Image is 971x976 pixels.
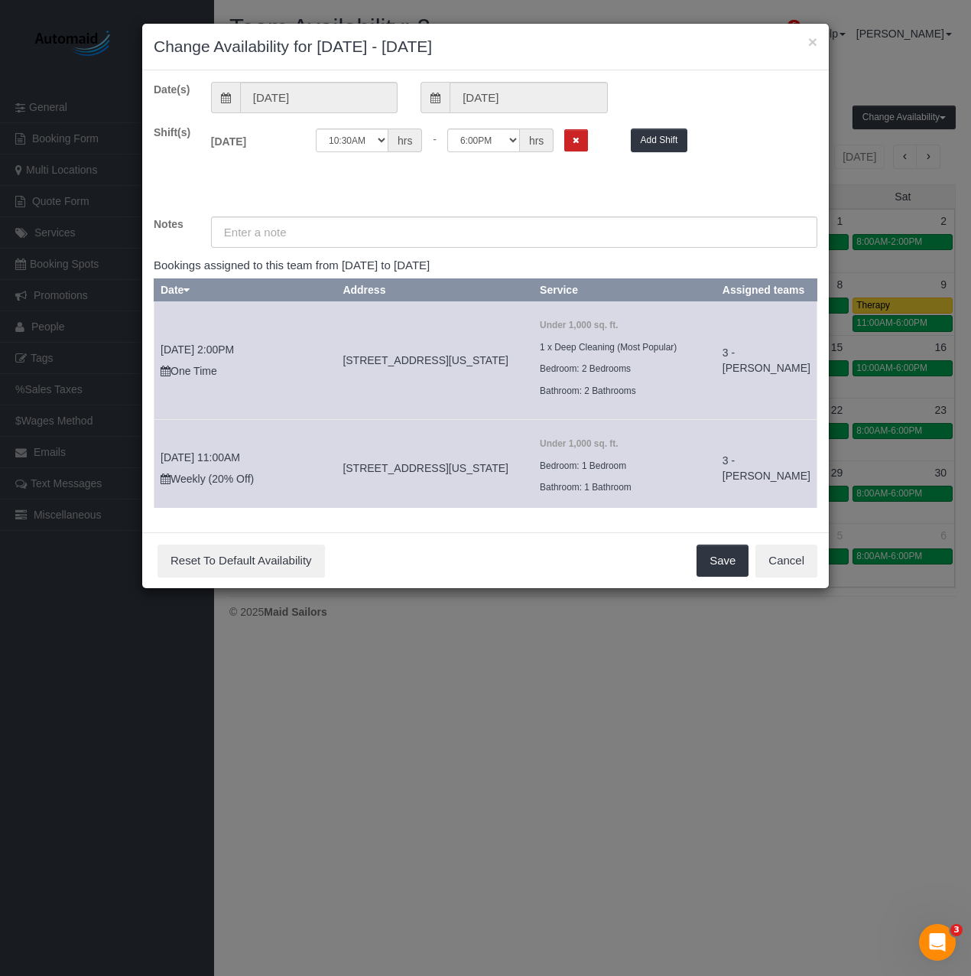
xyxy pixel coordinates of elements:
[540,482,632,493] small: Bathroom: 1 Bathroom
[200,129,304,149] label: [DATE]
[142,125,200,140] label: Shift(s)
[388,129,422,152] span: hrs
[534,279,716,301] th: Service
[154,259,817,272] h4: Bookings assigned to this team from [DATE] to [DATE]
[564,129,588,151] button: Remove Shift
[534,420,716,517] td: Service location
[433,133,437,145] span: -
[240,82,398,113] input: From
[808,34,817,50] button: ×
[142,216,200,232] label: Notes
[534,301,716,420] td: Service location
[154,301,336,420] td: Schedule date
[336,420,534,517] td: Service location
[142,24,829,588] sui-modal: Change Availability for 08/13/2025 - 08/13/2025
[540,460,626,471] small: Bedroom: 1 Bedroom
[540,386,636,396] small: Bathroom: 2 Bathrooms
[142,82,200,97] label: Date(s)
[211,216,817,248] input: Enter a note
[540,320,618,330] strong: Under 1,000 sq. ft.
[161,450,330,465] p: [DATE] 11:00AM
[631,129,688,152] button: Add Shift
[450,82,607,113] input: To
[336,301,534,420] td: Service location
[716,301,817,420] td: Assigned teams
[540,363,631,374] small: Bedroom: 2 Bedrooms
[154,279,336,301] th: Date
[950,924,963,936] span: 3
[154,420,336,517] td: Schedule date
[161,342,330,357] p: [DATE] 2:00PM
[540,438,618,449] strong: Under 1,000 sq. ft.
[336,279,534,301] th: Address
[755,545,817,577] button: Cancel
[154,35,817,58] h3: Change Availability for [DATE] - [DATE]
[540,342,677,353] small: 1 x Deep Cleaning (Most Popular)
[716,279,817,301] th: Assigned teams
[158,545,325,577] button: Reset To Default Availability
[697,545,749,577] button: Save
[919,924,956,961] iframe: Intercom live chat
[716,420,817,517] td: Assigned teams
[520,129,554,152] span: hrs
